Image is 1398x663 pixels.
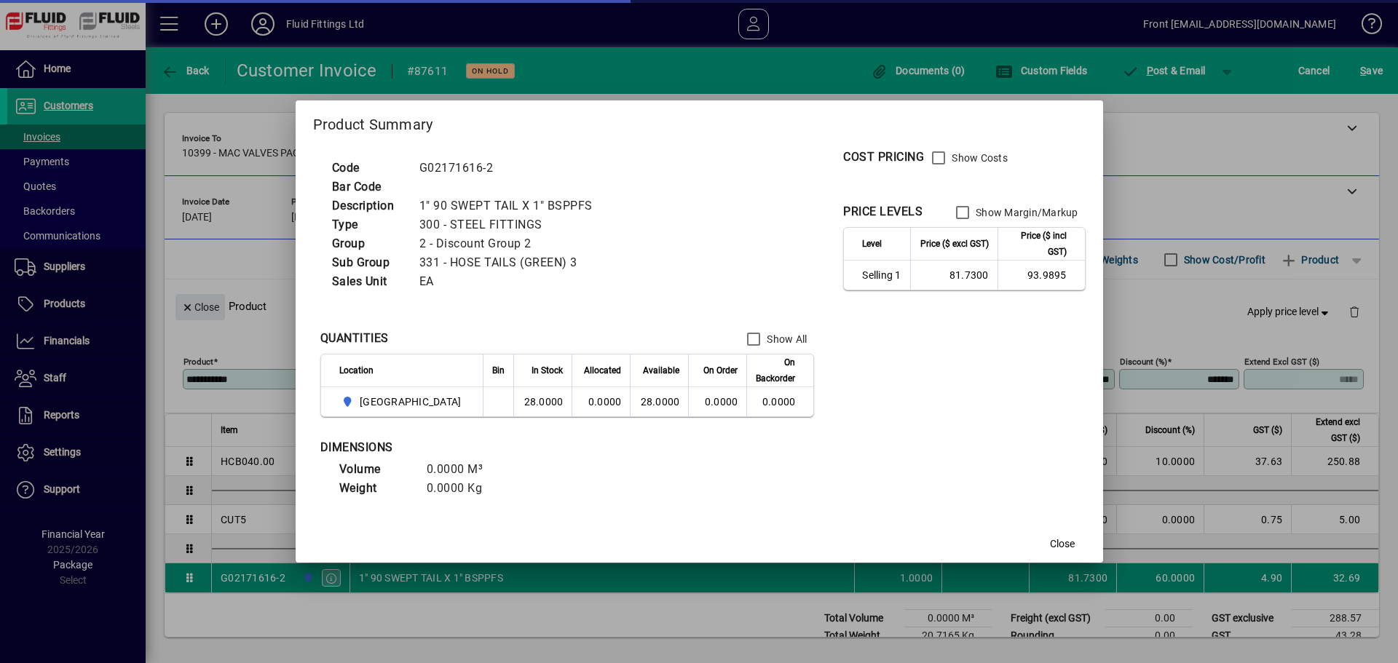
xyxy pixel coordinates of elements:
span: Available [643,362,679,378]
div: PRICE LEVELS [843,203,923,221]
span: In Stock [532,362,563,378]
td: Code [325,159,412,178]
span: Location [339,362,374,378]
td: 28.0000 [630,387,688,416]
span: Close [1050,536,1075,552]
td: 300 - STEEL FITTINGS [412,215,610,234]
div: DIMENSIONS [320,439,684,456]
td: G02171616-2 [412,159,610,178]
td: Weight [332,479,419,498]
td: Volume [332,460,419,479]
span: On Order [703,362,738,378]
span: Selling 1 [862,268,901,282]
label: Show All [764,332,807,346]
td: 331 - HOSE TAILS (GREEN) 3 [412,253,610,272]
td: Sub Group [325,253,412,272]
td: 81.7300 [910,261,998,290]
span: Level [862,236,882,252]
label: Show Margin/Markup [973,205,1078,220]
span: On Backorder [756,354,795,386]
span: Price ($ excl GST) [920,236,989,252]
td: 0.0000 M³ [419,460,507,479]
span: 0.0000 [705,396,738,408]
td: 0.0000 Kg [419,479,507,498]
span: AUCKLAND [339,393,467,410]
td: Type [325,215,412,234]
td: Description [325,196,412,215]
td: 0.0000 [746,387,813,416]
td: 28.0000 [513,387,572,416]
td: Sales Unit [325,272,412,291]
td: Bar Code [325,178,412,196]
td: EA [412,272,610,291]
h2: Product Summary [296,100,1103,143]
span: Allocated [584,362,621,378]
td: 0.0000 [572,387,630,416]
button: Close [1039,531,1086,557]
span: Bin [492,362,505,378]
span: [GEOGRAPHIC_DATA] [360,394,461,409]
div: QUANTITIES [320,330,389,347]
label: Show Costs [949,151,1008,165]
div: COST PRICING [843,148,924,166]
td: 93.9895 [998,261,1085,290]
td: 1" 90 SWEPT TAIL X 1" BSPPFS [412,196,610,215]
td: 2 - Discount Group 2 [412,234,610,253]
td: Group [325,234,412,253]
span: Price ($ incl GST) [1007,228,1067,260]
